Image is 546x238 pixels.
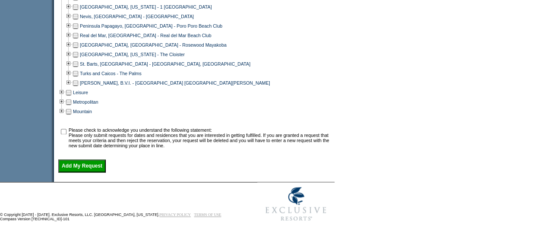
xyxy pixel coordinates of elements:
a: Leisure [73,90,88,95]
a: Peninsula Papagayo, [GEOGRAPHIC_DATA] - Poro Poro Beach Club [80,23,222,29]
a: Mountain [73,109,92,114]
img: Exclusive Resorts [257,182,335,225]
a: Nevis, [GEOGRAPHIC_DATA] - [GEOGRAPHIC_DATA] [80,14,194,19]
td: Please check to acknowledge you understand the following statement: Please only submit requests f... [69,127,331,148]
a: St. Barts, [GEOGRAPHIC_DATA] - [GEOGRAPHIC_DATA], [GEOGRAPHIC_DATA] [80,61,250,67]
a: Turks and Caicos - The Palms [80,71,142,76]
a: Real del Mar, [GEOGRAPHIC_DATA] - Real del Mar Beach Club [80,33,211,38]
a: [GEOGRAPHIC_DATA], [US_STATE] - 1 [GEOGRAPHIC_DATA] [80,4,212,10]
a: PRIVACY POLICY [159,213,191,217]
a: Metropolitan [73,99,98,105]
a: [PERSON_NAME], B.V.I. - [GEOGRAPHIC_DATA] [GEOGRAPHIC_DATA][PERSON_NAME] [80,80,270,86]
a: [GEOGRAPHIC_DATA], [US_STATE] - The Cloister [80,52,185,57]
a: TERMS OF USE [194,213,221,217]
a: [GEOGRAPHIC_DATA], [GEOGRAPHIC_DATA] - Rosewood Mayakoba [80,42,227,48]
input: Add My Request [58,159,106,172]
